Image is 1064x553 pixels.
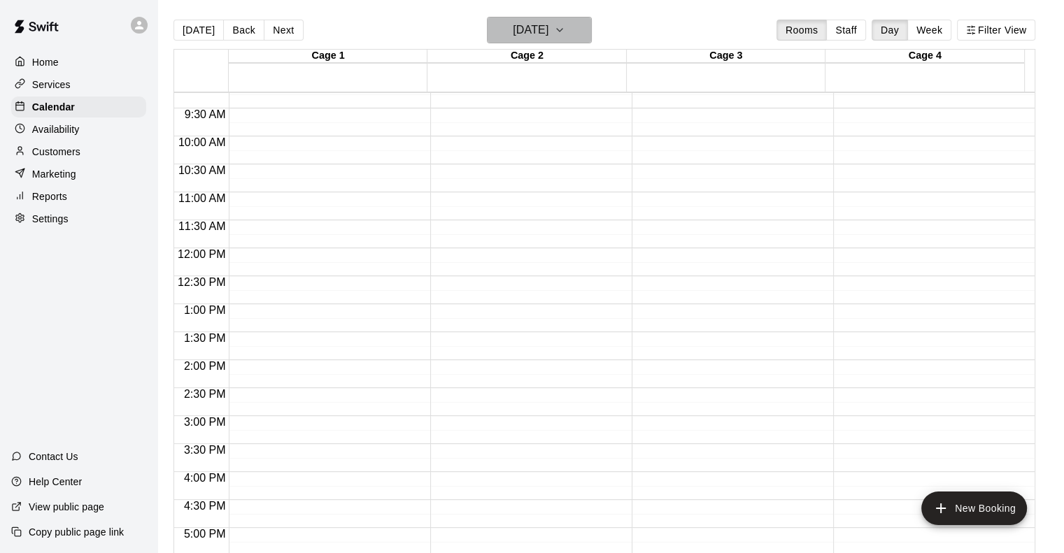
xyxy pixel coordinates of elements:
p: Settings [32,212,69,226]
p: View public page [29,500,104,514]
button: [DATE] [173,20,224,41]
a: Marketing [11,164,146,185]
span: 3:00 PM [180,416,229,428]
span: 4:30 PM [180,500,229,512]
p: Services [32,78,71,92]
div: Cage 3 [627,50,825,63]
button: Rooms [776,20,827,41]
div: Cage 1 [229,50,427,63]
h6: [DATE] [513,20,548,40]
p: Contact Us [29,450,78,464]
div: Cage 4 [825,50,1024,63]
span: 1:00 PM [180,304,229,316]
span: 11:30 AM [175,220,229,232]
a: Calendar [11,96,146,117]
p: Copy public page link [29,525,124,539]
p: Help Center [29,475,82,489]
button: Staff [826,20,866,41]
button: [DATE] [487,17,592,43]
span: 10:30 AM [175,164,229,176]
a: Settings [11,208,146,229]
span: 5:00 PM [180,528,229,540]
a: Home [11,52,146,73]
span: 10:00 AM [175,136,229,148]
button: add [921,491,1027,525]
span: 2:00 PM [180,360,229,372]
a: Availability [11,119,146,140]
span: 2:30 PM [180,388,229,400]
span: 3:30 PM [180,444,229,456]
p: Home [32,55,59,69]
button: Week [907,20,951,41]
button: Next [264,20,303,41]
p: Marketing [32,167,76,181]
div: Cage 2 [427,50,626,63]
button: Day [872,20,908,41]
p: Availability [32,122,80,136]
a: Customers [11,141,146,162]
span: 1:30 PM [180,332,229,344]
span: 4:00 PM [180,472,229,484]
span: 12:00 PM [174,248,229,260]
span: 12:30 PM [174,276,229,288]
a: Reports [11,186,146,207]
span: 9:30 AM [181,108,229,120]
p: Calendar [32,100,75,114]
a: Services [11,74,146,95]
p: Reports [32,189,67,203]
button: Back [223,20,264,41]
p: Customers [32,145,80,159]
button: Filter View [957,20,1035,41]
span: 11:00 AM [175,192,229,204]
